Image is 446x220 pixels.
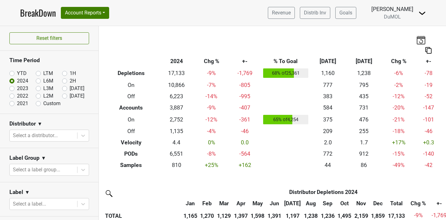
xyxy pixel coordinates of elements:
[9,189,23,196] h3: Label
[416,159,441,171] td: -42
[70,77,76,85] label: 2H
[382,159,416,171] td: -49 %
[418,9,426,17] img: Dropdown Menu
[104,198,182,209] th: &nbsp;: activate to sort column ascending
[346,126,382,137] td: 255
[194,126,228,137] td: -4 %
[228,137,262,148] td: 0.0
[416,91,441,102] td: -52
[416,56,441,67] th: +-
[310,159,346,171] td: 44
[416,113,441,126] td: -101
[194,67,228,80] td: -9 %
[371,5,413,13] div: [PERSON_NAME]
[159,56,195,67] th: 2024
[104,148,159,159] th: PODs
[43,85,53,92] label: L3M
[228,56,262,67] th: +-
[194,79,228,91] td: -7 %
[300,7,330,19] a: Distrib Inv
[382,56,416,67] th: Chg %
[228,102,262,113] td: -407
[346,67,382,80] td: 1,238
[249,198,266,209] th: May: activate to sort column ascending
[310,102,346,113] td: 584
[159,148,195,159] td: 6,551
[228,67,262,80] td: -1,769
[382,91,416,102] td: -12 %
[310,91,346,102] td: 383
[17,77,28,85] label: 2024
[283,198,303,209] th: Jul: activate to sort column ascending
[310,126,346,137] td: 209
[194,56,228,67] th: Chg %
[194,113,228,126] td: -12 %
[232,198,249,209] th: Apr: activate to sort column ascending
[194,159,228,171] td: +25 %
[416,126,441,137] td: -46
[416,67,441,80] td: -78
[104,188,114,198] img: filter
[228,91,262,102] td: -995
[104,126,159,137] th: Off
[43,100,61,107] label: Custom
[416,137,441,148] td: +0.3
[228,79,262,91] td: -805
[43,92,53,100] label: L2M
[159,102,195,113] td: 3,887
[159,67,195,80] td: 17,133
[159,91,195,102] td: 6,223
[104,113,159,126] th: On
[159,137,195,148] td: 4.4
[266,198,283,209] th: Jun: activate to sort column ascending
[228,148,262,159] td: -564
[70,92,84,100] label: [DATE]
[61,7,109,19] button: Account Reports
[416,148,441,159] td: -140
[104,67,159,80] th: Depletions
[104,137,159,148] th: Velocity
[262,56,310,67] th: % To Goal
[310,137,346,148] td: 2.0
[159,113,195,126] td: 2,752
[382,79,416,91] td: -2 %
[268,7,295,19] a: Revenue
[382,113,416,126] td: -21 %
[382,126,416,137] td: -18 %
[194,102,228,113] td: -9 %
[17,85,28,92] label: 2023
[346,102,382,113] td: 731
[346,159,382,171] td: 86
[416,102,441,113] td: -147
[336,198,353,209] th: Oct: activate to sort column ascending
[353,198,370,209] th: Nov: activate to sort column ascending
[370,198,387,209] th: Dec: activate to sort column ascending
[346,148,382,159] td: 912
[25,189,30,196] span: ▼
[159,159,195,171] td: 810
[425,47,432,54] img: Copy to clipboard
[43,77,53,85] label: L6M
[382,102,416,113] td: -20 %
[104,91,159,102] th: Off
[228,126,262,137] td: -46
[346,56,382,67] th: [DATE]
[228,113,262,126] td: -361
[70,85,84,92] label: [DATE]
[194,91,228,102] td: -14 %
[310,79,346,91] td: 777
[17,92,28,100] label: 2022
[310,148,346,159] td: 772
[37,120,42,128] span: ▼
[20,6,56,19] a: BreakDown
[194,148,228,159] td: -8 %
[159,79,195,91] td: 10,866
[416,79,441,91] td: -19
[386,198,406,209] th: Total: activate to sort column ascending
[104,79,159,91] th: On
[43,70,53,77] label: LTM
[104,159,159,171] th: Samples
[310,67,346,80] td: 1,160
[310,56,346,67] th: [DATE]
[215,198,232,209] th: Mar: activate to sort column ascending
